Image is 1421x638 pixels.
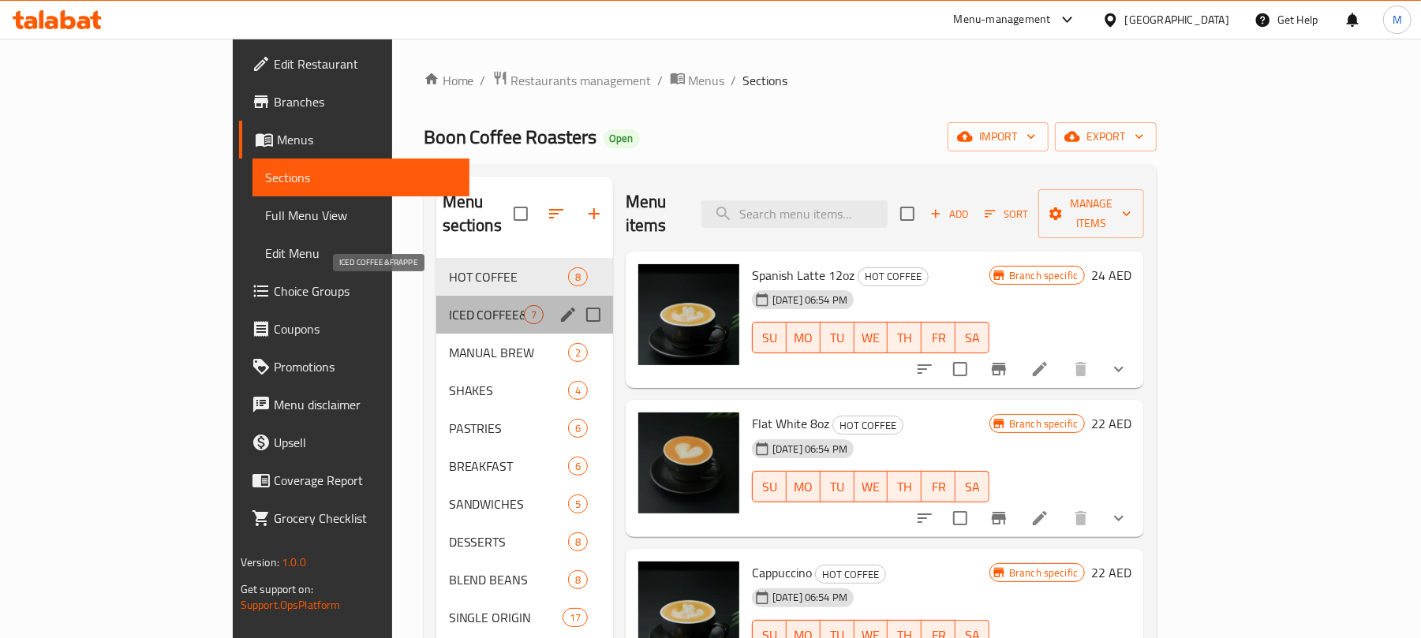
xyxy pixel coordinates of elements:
a: Choice Groups [239,272,470,310]
span: Spanish Latte 12oz [752,263,854,287]
span: 8 [569,535,587,550]
svg: Show Choices [1109,360,1128,379]
button: SU [752,322,787,353]
span: Version: [241,552,279,573]
span: Get support on: [241,579,313,599]
button: delete [1062,499,1100,537]
span: HOT COFFEE [816,565,885,584]
button: Add [924,202,974,226]
a: Edit Menu [252,234,470,272]
span: Select to update [944,502,977,535]
span: 6 [569,459,587,474]
div: items [568,532,588,551]
span: Branch specific [1003,416,1084,431]
span: WE [861,476,882,498]
a: Menus [670,70,725,91]
span: Menus [277,130,458,149]
span: MANUAL BREW [449,343,568,362]
span: TH [894,476,915,498]
span: TU [827,476,848,498]
svg: Show Choices [1109,509,1128,528]
li: / [658,71,664,90]
button: SA [955,322,989,353]
button: MO [787,322,821,353]
span: Select all sections [504,197,537,230]
a: Upsell [239,423,470,461]
span: Open [604,132,640,145]
span: Full Menu View [265,206,458,225]
div: SINGLE ORIGIN17 [436,599,613,636]
div: PASTRIES6 [436,409,613,447]
button: FR [922,322,955,353]
span: 8 [569,573,587,588]
button: TU [821,322,854,353]
div: Open [604,129,640,148]
span: Sort sections [537,195,575,233]
div: BREAKFAST6 [436,447,613,485]
button: TU [821,471,854,502]
span: MO [793,326,814,349]
span: TU [827,326,848,349]
span: Boon Coffee Roasters [424,119,597,155]
a: Edit menu item [1030,509,1049,528]
a: Grocery Checklist [239,499,470,537]
div: MANUAL BREW2 [436,334,613,371]
span: MO [793,476,814,498]
li: / [731,71,737,90]
span: 2 [569,345,587,360]
div: SANDWICHES5 [436,485,613,523]
span: import [960,127,1036,147]
button: SA [955,471,989,502]
button: TH [888,322,922,353]
span: SA [962,326,983,349]
div: items [568,267,588,286]
a: Branches [239,83,470,121]
div: items [568,419,588,438]
button: SU [752,471,787,502]
a: Support.OpsPlatform [241,595,341,615]
div: items [568,381,588,400]
span: Branches [274,92,458,111]
img: Flat White 8oz [638,412,739,513]
span: Add item [924,202,974,226]
button: TH [888,471,922,502]
div: items [524,305,544,324]
span: Grocery Checklist [274,509,458,528]
a: Sections [252,159,470,196]
span: Branch specific [1003,565,1084,580]
a: Edit menu item [1030,360,1049,379]
div: items [563,608,588,627]
span: 1.0.0 [282,552,306,573]
span: ICED COFFEE&FRAPPE [449,305,524,324]
span: SU [759,326,780,349]
div: [GEOGRAPHIC_DATA] [1125,11,1229,28]
div: DESSERTS [449,532,568,551]
span: Select to update [944,353,977,386]
span: HOT COFFEE [833,416,903,435]
h6: 24 AED [1091,264,1131,286]
span: 8 [569,270,587,285]
span: Edit Restaurant [274,54,458,73]
span: SINGLE ORIGIN [449,608,563,627]
span: [DATE] 06:54 PM [766,293,854,308]
div: HOT COFFEE [832,416,903,435]
h2: Menu sections [443,190,514,237]
li: / [481,71,486,90]
span: M [1393,11,1402,28]
nav: breadcrumb [424,70,1157,91]
button: Add section [575,195,613,233]
a: Menus [239,121,470,159]
span: HOT COFFEE [858,267,928,285]
button: edit [556,303,580,326]
div: HOT COFFEE [858,267,929,286]
span: Manage items [1051,194,1131,233]
span: Cappuccino [752,561,812,584]
span: SHAKES [449,381,568,400]
span: SA [962,476,983,498]
button: show more [1100,350,1138,388]
span: HOT COFFEE [449,267,568,286]
span: Sort items [974,202,1038,226]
